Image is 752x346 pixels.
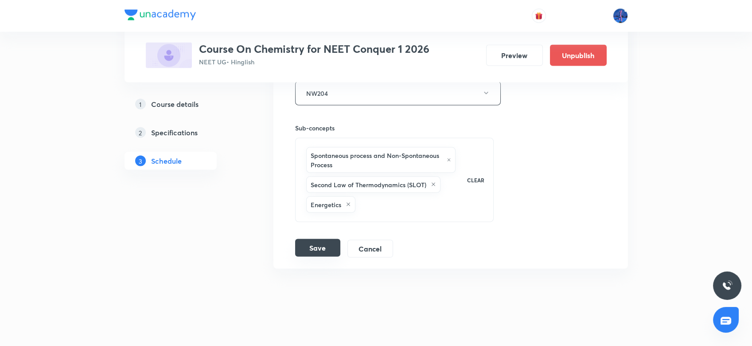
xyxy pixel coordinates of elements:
[199,57,429,67] p: NEET UG • Hinglish
[532,9,546,23] button: avatar
[295,239,340,257] button: Save
[125,10,196,20] img: Company Logo
[125,10,196,23] a: Company Logo
[311,151,442,169] h6: Spontaneous process and Non-Spontaneous Process
[151,156,182,166] h5: Schedule
[151,127,198,138] h5: Specifications
[467,176,484,184] p: CLEAR
[311,200,341,209] h6: Energetics
[486,45,543,66] button: Preview
[146,43,192,68] img: DC83CD2F-7F23-4812-9D5B-1C2123C3E15B_plus.png
[125,95,245,113] a: 1Course details
[199,43,429,55] h3: Course On Chemistry for NEET Conquer 1 2026
[347,240,393,258] button: Cancel
[550,45,607,66] button: Unpublish
[135,127,146,138] p: 2
[295,81,501,106] button: NW204
[613,8,628,24] img: Mahesh Bhat
[125,124,245,142] a: 2Specifications
[135,156,146,166] p: 3
[295,123,494,133] h6: Sub-concepts
[135,99,146,110] p: 1
[151,99,199,110] h5: Course details
[722,280,733,291] img: ttu
[535,12,543,20] img: avatar
[311,180,426,189] h6: Second Law of Thermodynamics (SLOT)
